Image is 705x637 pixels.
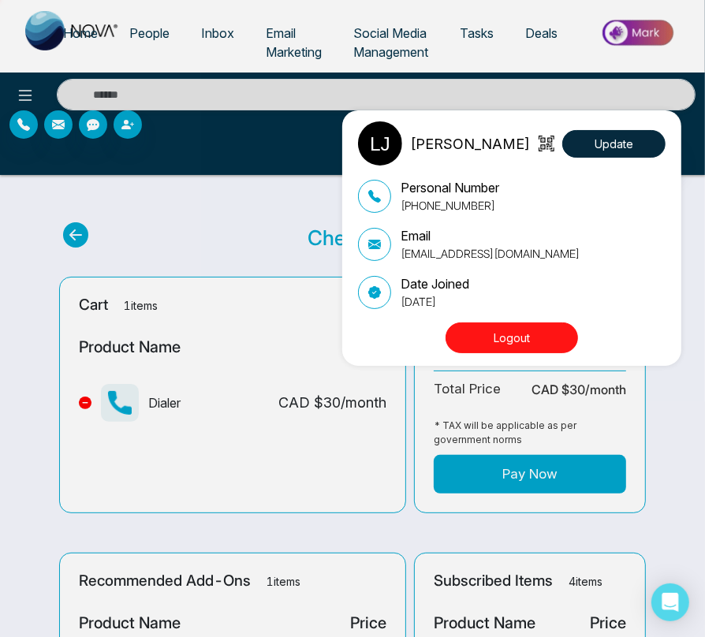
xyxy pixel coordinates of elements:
p: [DATE] [401,293,469,310]
p: [PERSON_NAME] [410,133,530,155]
button: Update [562,130,666,158]
p: [EMAIL_ADDRESS][DOMAIN_NAME] [401,245,580,262]
p: [PHONE_NUMBER] [401,197,499,214]
button: Logout [446,322,578,353]
div: Open Intercom Messenger [651,583,689,621]
p: Date Joined [401,274,469,293]
p: Personal Number [401,178,499,197]
p: Email [401,226,580,245]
